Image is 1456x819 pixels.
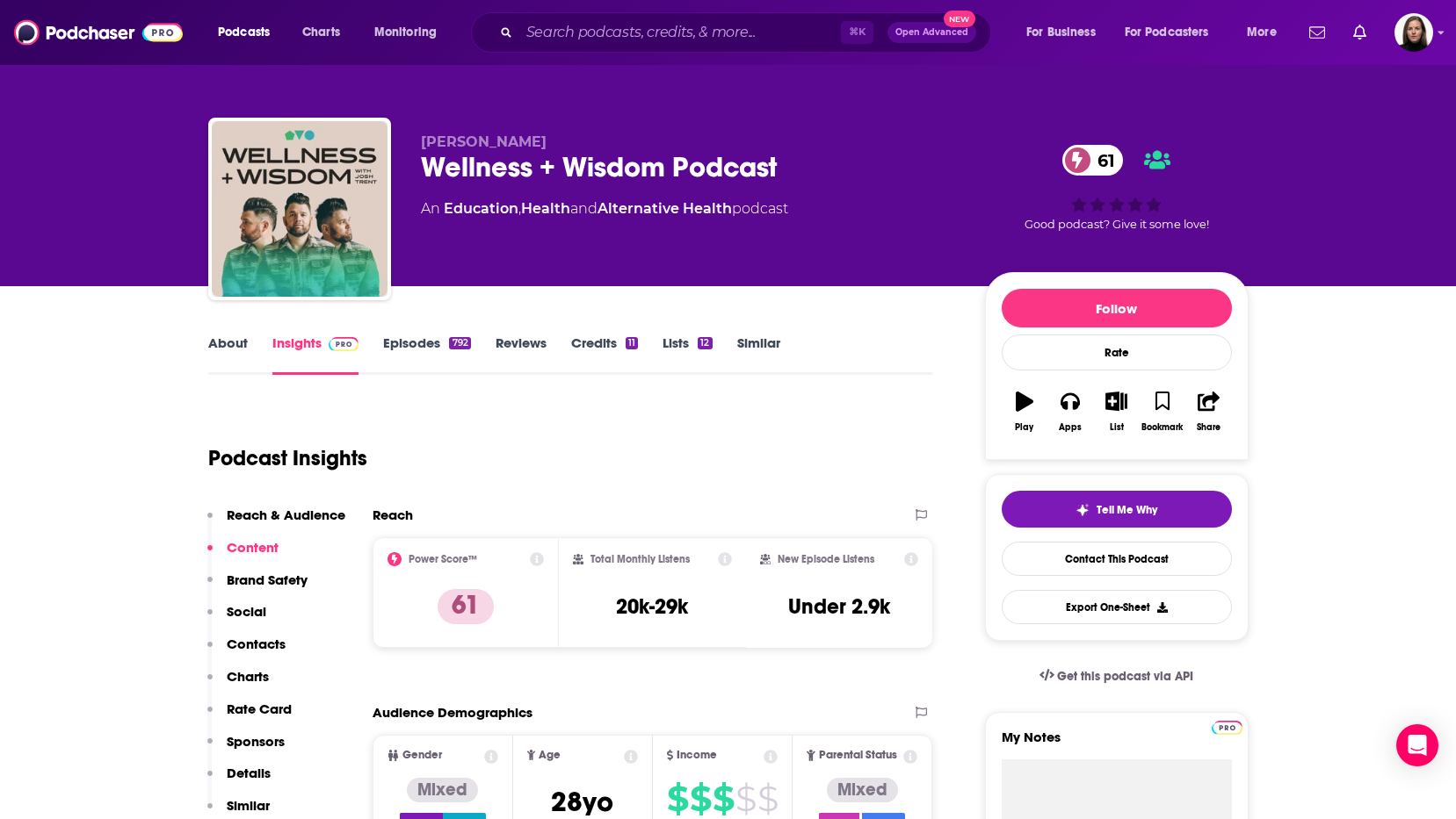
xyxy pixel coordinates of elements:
[518,200,521,217] span: ,
[1396,724,1438,766] div: Open Intercom Messenger
[1247,20,1277,45] span: More
[1002,334,1232,370] div: Rate
[1097,503,1157,517] span: Tell Me Why
[944,11,975,27] span: New
[1212,721,1242,735] img: Podchaser Pro
[1015,422,1033,433] div: Play
[227,571,308,588] p: Brand Safety
[383,334,470,375] a: Episodes792
[841,21,873,44] span: ⌘ K
[496,334,547,375] a: Reviews
[207,636,286,668] button: Contacts
[667,785,688,813] span: $
[207,668,269,700] button: Charts
[206,18,293,47] button: open menu
[449,337,470,349] div: 792
[1302,18,1332,47] a: Show notifications dropdown
[207,506,345,539] button: Reach & Audience
[207,700,292,733] button: Rate Card
[1025,218,1209,231] span: Good podcast? Give it some love!
[757,785,778,813] span: $
[438,589,494,624] p: 61
[1110,422,1124,433] div: List
[519,18,841,47] input: Search podcasts, credits, & more...
[895,28,968,37] span: Open Advanced
[735,785,756,813] span: $
[212,121,388,297] img: Wellness + Wisdom Podcast
[1140,380,1185,443] button: Bookmark
[1197,422,1221,433] div: Share
[598,200,732,217] a: Alternative Health
[1002,729,1232,759] label: My Notes
[1113,18,1235,47] button: open menu
[1026,20,1096,45] span: For Business
[207,603,266,636] button: Social
[887,22,976,43] button: Open AdvancedNew
[626,337,638,349] div: 11
[1002,289,1232,327] button: Follow
[788,593,890,620] h3: Under 2.9k
[208,334,248,375] a: About
[827,778,898,802] div: Mixed
[407,778,478,802] div: Mixed
[208,445,367,471] h1: Podcast Insights
[590,553,690,565] h2: Total Monthly Listens
[663,334,712,375] a: Lists12
[488,12,1008,53] div: Search podcasts, credits, & more...
[713,785,734,813] span: $
[616,593,688,620] h3: 20k-29k
[218,20,270,45] span: Podcasts
[207,733,285,765] button: Sponsors
[14,16,183,49] img: Podchaser - Follow, Share and Rate Podcasts
[1394,13,1433,52] img: User Profile
[1057,669,1193,684] span: Get this podcast via API
[207,571,308,604] button: Brand Safety
[737,334,780,375] a: Similar
[373,506,413,523] h2: Reach
[227,668,269,685] p: Charts
[227,733,285,750] p: Sponsors
[1394,13,1433,52] span: Logged in as BevCat3
[207,765,271,797] button: Details
[302,20,340,45] span: Charts
[421,198,788,219] div: An podcast
[1185,380,1231,443] button: Share
[1002,380,1047,443] button: Play
[291,18,351,47] a: Charts
[571,334,638,375] a: Credits11
[1059,422,1082,433] div: Apps
[409,553,477,565] h2: Power Score™
[521,200,570,217] a: Health
[698,337,712,349] div: 12
[402,750,442,761] span: Gender
[227,539,279,556] p: Content
[985,133,1249,242] div: 61Good podcast? Give it some love!
[329,337,359,351] img: Podchaser Pro
[207,539,279,571] button: Content
[1002,491,1232,528] button: tell me why sparkleTell Me Why
[677,750,717,761] span: Income
[444,200,518,217] a: Education
[1093,380,1139,443] button: List
[690,785,711,813] span: $
[570,200,598,217] span: and
[1141,422,1183,433] div: Bookmark
[227,797,270,814] p: Similar
[1047,380,1093,443] button: Apps
[362,18,460,47] button: open menu
[1014,18,1118,47] button: open menu
[421,133,547,150] span: [PERSON_NAME]
[1235,18,1299,47] button: open menu
[374,20,437,45] span: Monitoring
[227,506,345,523] p: Reach & Audience
[1025,655,1208,698] a: Get this podcast via API
[227,603,266,620] p: Social
[1394,13,1433,52] button: Show profile menu
[1062,145,1124,176] a: 61
[373,704,532,721] h2: Audience Demographics
[227,700,292,717] p: Rate Card
[1002,542,1232,576] a: Contact This Podcast
[1346,18,1373,47] a: Show notifications dropdown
